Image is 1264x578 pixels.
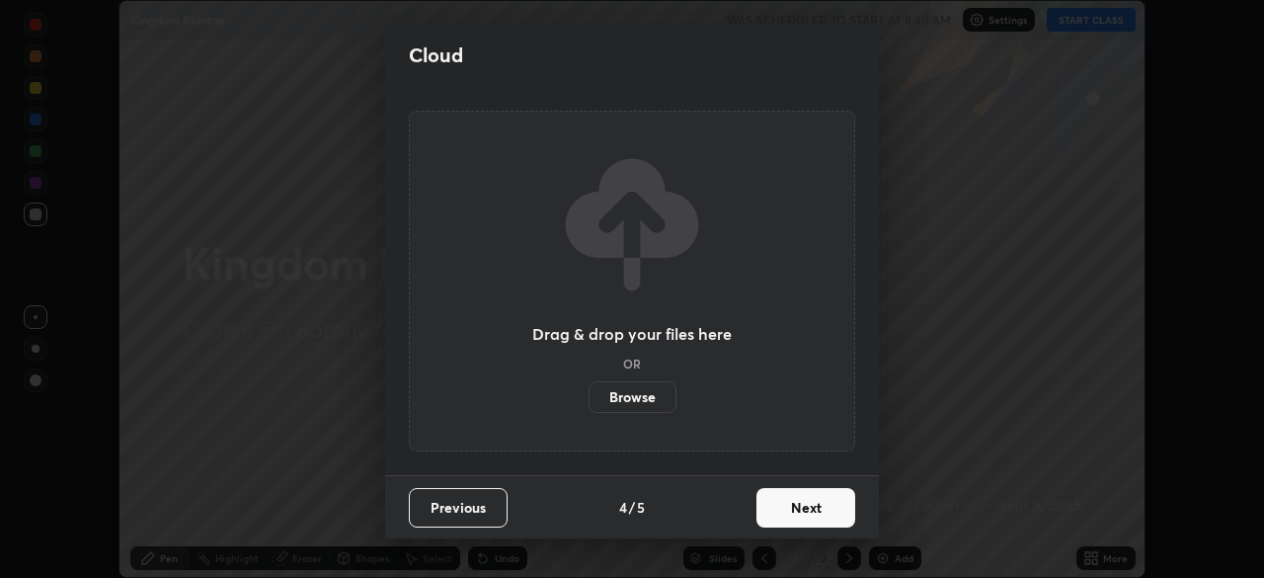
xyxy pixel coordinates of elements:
[409,488,508,528] button: Previous
[619,497,627,518] h4: 4
[623,358,641,370] h5: OR
[409,42,463,68] h2: Cloud
[756,488,855,528] button: Next
[637,497,645,518] h4: 5
[532,326,732,342] h3: Drag & drop your files here
[629,497,635,518] h4: /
